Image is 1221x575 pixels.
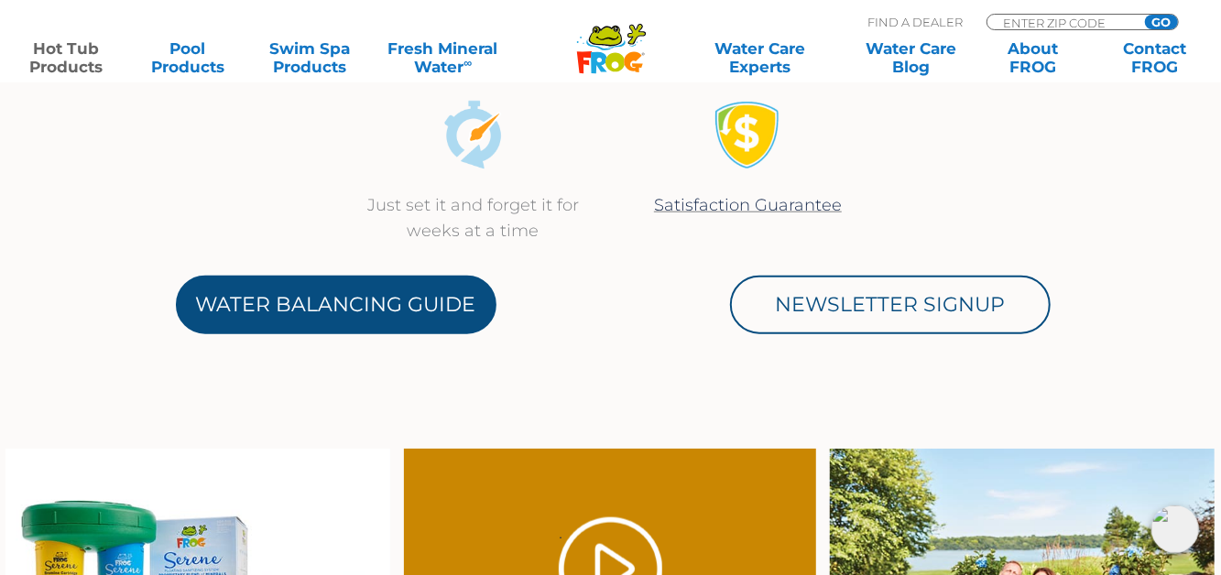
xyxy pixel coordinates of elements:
p: Find A Dealer [867,14,963,30]
a: AboutFROG [987,39,1081,76]
p: Just set it and forget it for weeks at a time [354,192,593,244]
a: Water Balancing Guide [176,276,496,334]
a: Satisfaction Guarantee [654,195,842,215]
a: Fresh MineralWater∞ [384,39,502,76]
a: Water CareBlog [865,39,959,76]
a: ContactFROG [1107,39,1202,76]
a: Newsletter Signup [730,276,1051,334]
input: Zip Code Form [1001,15,1125,30]
img: Satisfaction Guarantee Icon [714,101,782,169]
a: Swim SpaProducts [262,39,356,76]
input: GO [1145,15,1178,29]
sup: ∞ [463,56,472,70]
a: PoolProducts [140,39,234,76]
a: Water CareExperts [683,39,837,76]
img: openIcon [1151,505,1199,553]
a: Hot TubProducts [18,39,113,76]
img: icon-set-and-forget [439,101,507,169]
